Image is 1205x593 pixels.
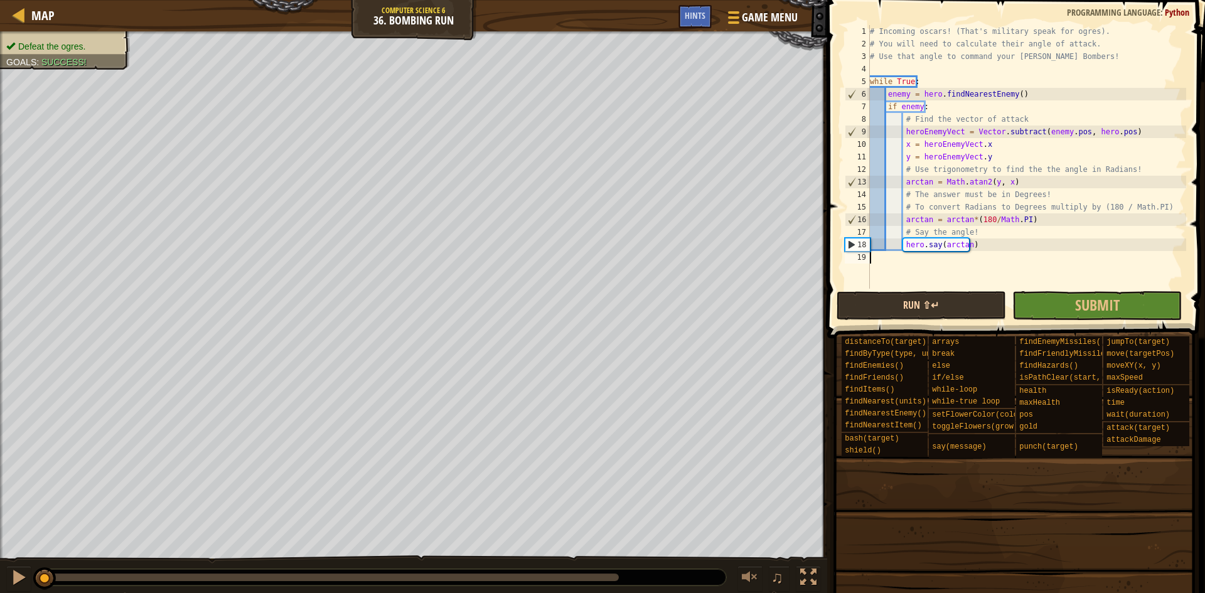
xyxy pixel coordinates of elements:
button: Ctrl + P: Pause [6,566,31,592]
span: findByType(type, units) [845,350,949,358]
div: 9 [845,126,870,138]
span: Success! [41,57,87,67]
div: 17 [845,226,870,238]
div: 11 [845,151,870,163]
span: Submit [1075,295,1120,315]
button: Toggle fullscreen [796,566,821,592]
div: 14 [845,188,870,201]
span: time [1106,398,1125,407]
div: 12 [845,163,870,176]
span: isReady(action) [1106,387,1174,395]
span: findEnemyMissiles() [1019,338,1105,346]
button: Run ⇧↵ [837,291,1006,320]
span: Defeat the ogres. [18,41,85,51]
span: findNearest(units) [845,397,926,406]
span: Programming language [1067,6,1160,18]
span: findFriends() [845,373,904,382]
span: jumpTo(target) [1106,338,1170,346]
span: Python [1165,6,1189,18]
span: say(message) [932,442,986,451]
button: Adjust volume [737,566,763,592]
span: maxSpeed [1106,373,1143,382]
a: Map [25,7,55,24]
span: Hints [685,9,705,21]
div: 8 [845,113,870,126]
button: Submit [1012,291,1182,320]
span: setFlowerColor(color) [932,410,1027,419]
div: 16 [845,213,870,226]
div: 19 [845,251,870,264]
span: health [1019,387,1046,395]
span: shield() [845,446,881,455]
span: toggleFlowers(grow) [932,422,1018,431]
div: 4 [845,63,870,75]
span: findHazards() [1019,361,1078,370]
span: Goals [6,57,36,67]
span: bash(target) [845,434,899,443]
span: : [1160,6,1165,18]
span: Map [31,7,55,24]
div: 13 [845,176,870,188]
span: findFriendlyMissiles() [1019,350,1118,358]
div: 6 [845,88,870,100]
span: gold [1019,422,1037,431]
div: 15 [845,201,870,213]
span: moveXY(x, y) [1106,361,1160,370]
li: Defeat the ogres. [6,40,120,53]
span: while-loop [932,385,977,394]
span: findNearestEnemy() [845,409,926,418]
span: : [36,57,41,67]
span: wait(duration) [1106,410,1170,419]
span: pos [1019,410,1033,419]
div: 7 [845,100,870,113]
div: 1 [845,25,870,38]
span: findNearestItem() [845,421,921,430]
span: else [932,361,950,370]
div: 2 [845,38,870,50]
button: Game Menu [718,5,805,35]
div: 18 [845,238,870,251]
button: ♫ [769,566,790,592]
span: break [932,350,955,358]
span: Game Menu [742,9,798,26]
div: 3 [845,50,870,63]
span: punch(target) [1019,442,1078,451]
span: maxHealth [1019,398,1060,407]
span: move(targetPos) [1106,350,1174,358]
span: ♫ [771,568,784,587]
div: 5 [845,75,870,88]
span: attackDamage [1106,435,1160,444]
span: findEnemies() [845,361,904,370]
div: 10 [845,138,870,151]
span: while-true loop [932,397,1000,406]
span: distanceTo(target) [845,338,926,346]
span: attack(target) [1106,424,1170,432]
span: findItems() [845,385,894,394]
span: isPathClear(start, end) [1019,373,1123,382]
span: arrays [932,338,959,346]
span: if/else [932,373,963,382]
